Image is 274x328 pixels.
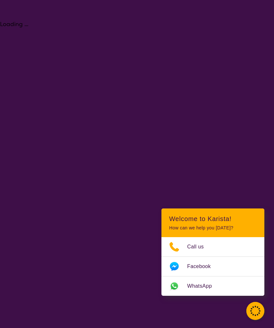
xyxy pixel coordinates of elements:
span: WhatsApp [187,281,220,291]
ul: Choose channel [161,237,264,296]
div: Channel Menu [161,208,264,296]
button: Channel Menu [246,302,264,320]
p: How can we help you [DATE]? [169,225,257,231]
a: Web link opens in a new tab. [161,276,264,296]
span: Facebook [187,262,218,271]
span: Call us [187,242,212,252]
h2: Welcome to Karista! [169,215,257,223]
